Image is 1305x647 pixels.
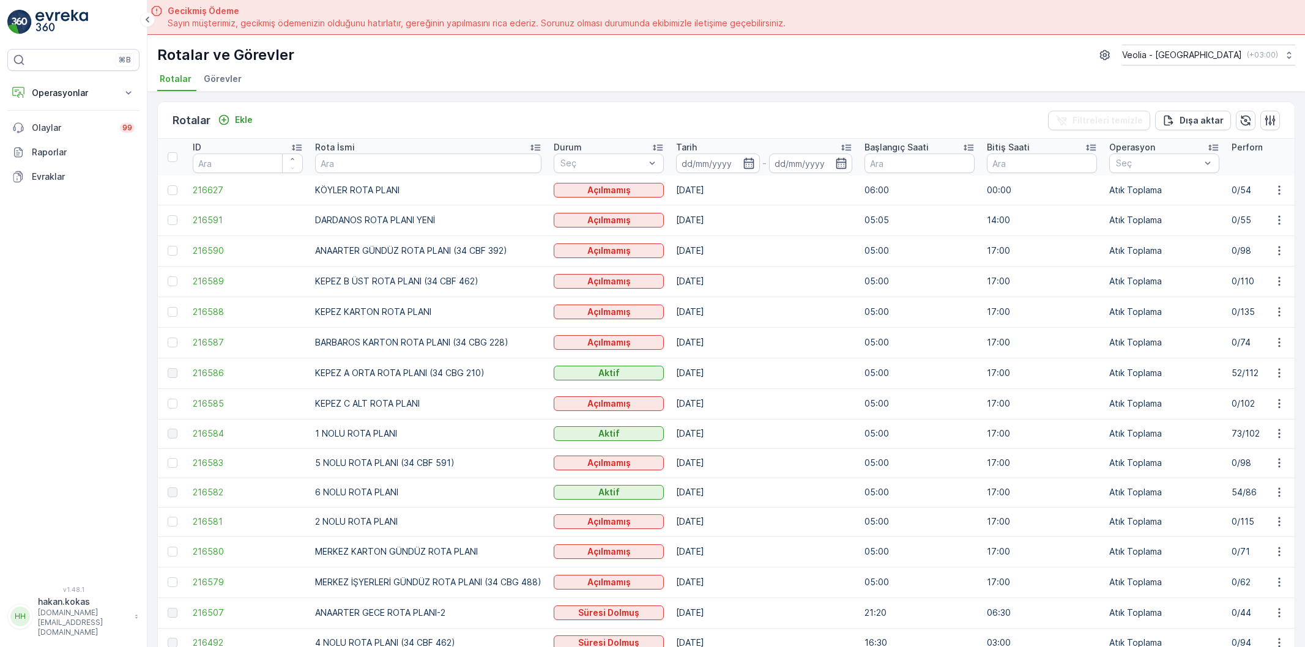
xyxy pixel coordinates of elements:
[193,245,303,257] a: 216590
[554,396,664,411] button: Açılmamış
[32,146,135,158] p: Raporlar
[554,183,664,198] button: Açılmamış
[1103,297,1225,327] td: Atık Toplama
[309,507,548,536] td: 2 NOLU ROTA PLANI
[7,81,139,105] button: Operasyonlar
[598,486,620,498] p: Aktif
[587,184,631,196] p: Açılmamış
[670,327,858,358] td: [DATE]
[168,276,177,286] div: Toggle Row Selected
[981,266,1103,297] td: 17:00
[1103,235,1225,266] td: Atık Toplama
[7,586,139,593] span: v 1.48.1
[587,306,631,318] p: Açılmamış
[858,507,981,536] td: 05:00
[858,358,981,388] td: 05:00
[315,141,355,153] p: Rota İsmi
[1103,327,1225,358] td: Atık Toplama
[168,517,177,527] div: Toggle Row Selected
[309,327,548,358] td: BARBAROS KARTON ROTA PLANI (34 CBG 228)
[1155,111,1231,130] button: Dışa aktar
[7,116,139,140] a: Olaylar99
[1103,597,1225,628] td: Atık Toplama
[1247,50,1278,60] p: ( +03:00 )
[32,122,113,134] p: Olaylar
[119,55,131,65] p: ⌘B
[1103,388,1225,419] td: Atık Toplama
[193,486,303,498] span: 216582
[554,274,664,289] button: Açılmamış
[193,275,303,287] a: 216589
[554,213,664,227] button: Açılmamış
[981,478,1103,507] td: 17:00
[981,235,1103,266] td: 17:00
[981,507,1103,536] td: 17:00
[204,73,242,85] span: Görevler
[309,536,548,567] td: MERKEZ KARTON GÜNDÜZ ROTA PLANI
[1109,141,1155,153] p: Operasyon
[554,335,664,350] button: Açılmamış
[168,487,177,497] div: Toggle Row Selected
[554,456,664,470] button: Açılmamış
[858,176,981,205] td: 06:00
[1103,567,1225,597] td: Atık Toplama
[587,397,631,410] p: Açılmamış
[193,607,303,619] span: 216507
[676,153,760,173] input: dd/mm/yyyy
[193,457,303,469] a: 216583
[168,577,177,587] div: Toggle Row Selected
[193,427,303,440] a: 216584
[670,297,858,327] td: [DATE]
[168,246,177,256] div: Toggle Row Selected
[309,205,548,235] td: DARDANOS ROTA PLANI YENİ
[587,545,631,558] p: Açılmamış
[7,140,139,165] a: Raporlar
[981,448,1103,478] td: 17:00
[193,545,303,558] a: 216580
[1232,141,1281,153] p: Performans
[1048,111,1150,130] button: Filtreleri temizle
[168,547,177,556] div: Toggle Row Selected
[193,184,303,196] a: 216627
[1103,176,1225,205] td: Atık Toplama
[858,235,981,266] td: 05:00
[32,171,135,183] p: Evraklar
[315,153,541,173] input: Ara
[1103,266,1225,297] td: Atık Toplama
[1103,507,1225,536] td: Atık Toplama
[168,368,177,378] div: Toggle Row Selected
[670,235,858,266] td: [DATE]
[193,367,303,379] span: 216586
[309,297,548,327] td: KEPEZ KARTON ROTA PLANI
[38,596,128,608] p: hakan.kokas
[587,576,631,588] p: Açılmamış
[554,605,664,620] button: Süresi Dolmuş
[7,165,139,189] a: Evraklar
[670,358,858,388] td: [DATE]
[981,419,1103,448] td: 17:00
[587,275,631,287] p: Açılmamış
[981,536,1103,567] td: 17:00
[168,399,177,409] div: Toggle Row Selected
[193,336,303,349] a: 216587
[587,516,631,528] p: Açılmamış
[193,516,303,528] span: 216581
[157,45,294,65] p: Rotalar ve Görevler
[1180,114,1224,127] p: Dışa aktar
[193,214,303,226] a: 216591
[598,427,620,440] p: Aktif
[1122,49,1242,61] p: Veolia - [GEOGRAPHIC_DATA]
[981,597,1103,628] td: 06:30
[858,388,981,419] td: 05:00
[858,205,981,235] td: 05:05
[670,478,858,507] td: [DATE]
[1103,478,1225,507] td: Atık Toplama
[554,243,664,258] button: Açılmamış
[858,448,981,478] td: 05:00
[7,596,139,637] button: HHhakan.kokas[DOMAIN_NAME][EMAIL_ADDRESS][DOMAIN_NAME]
